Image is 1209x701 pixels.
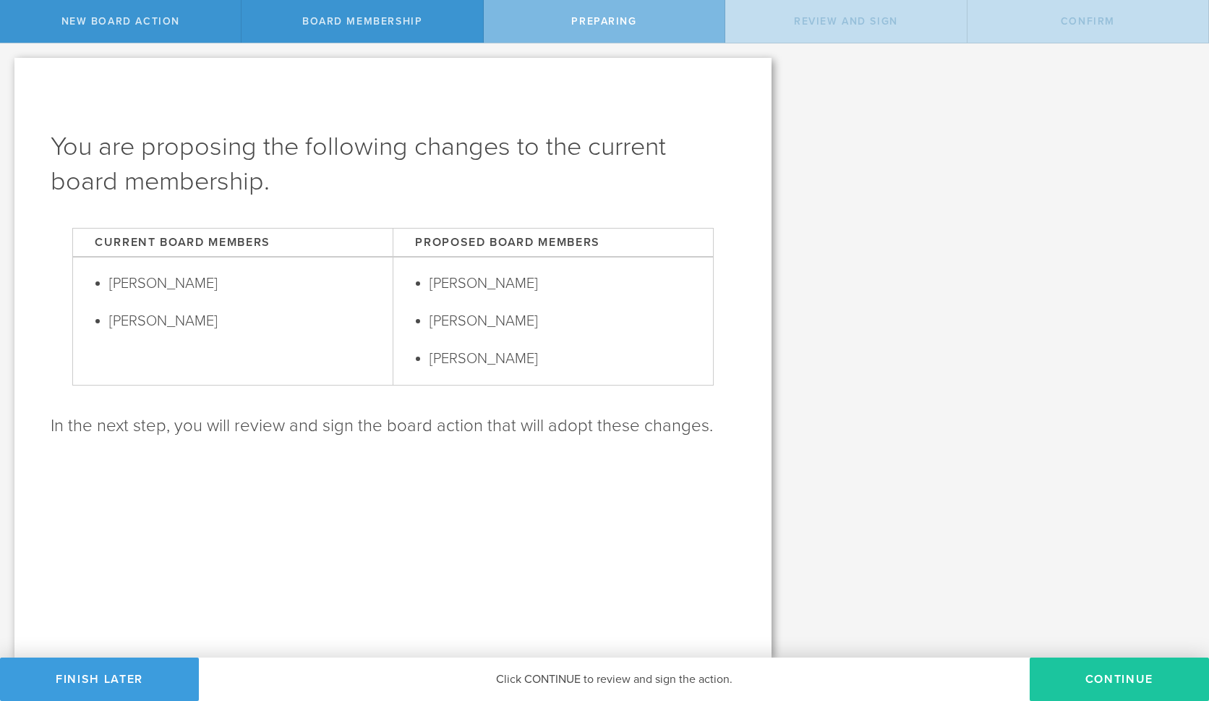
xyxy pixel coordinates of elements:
[61,15,180,27] span: New Board Action
[51,415,735,438] h2: In the next step, you will review and sign the board action that will adopt these changes.
[109,272,393,295] li: [PERSON_NAME]
[571,15,636,27] span: Preparing
[302,15,422,27] span: Board Membership
[1137,588,1209,658] iframe: Chat Widget
[72,228,393,257] div: Current Board Members
[1061,15,1115,27] span: Confirm
[199,658,1030,701] div: Click CONTINUE to review and sign the action.
[393,228,713,257] div: Proposed Board Members
[430,310,712,333] li: [PERSON_NAME]
[51,129,735,199] h1: You are proposing the following changes to the current board membership.
[109,310,393,333] li: [PERSON_NAME]
[794,15,898,27] span: Review and Sign
[1030,658,1209,701] button: Continue
[430,347,712,370] li: [PERSON_NAME]
[430,272,712,295] li: [PERSON_NAME]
